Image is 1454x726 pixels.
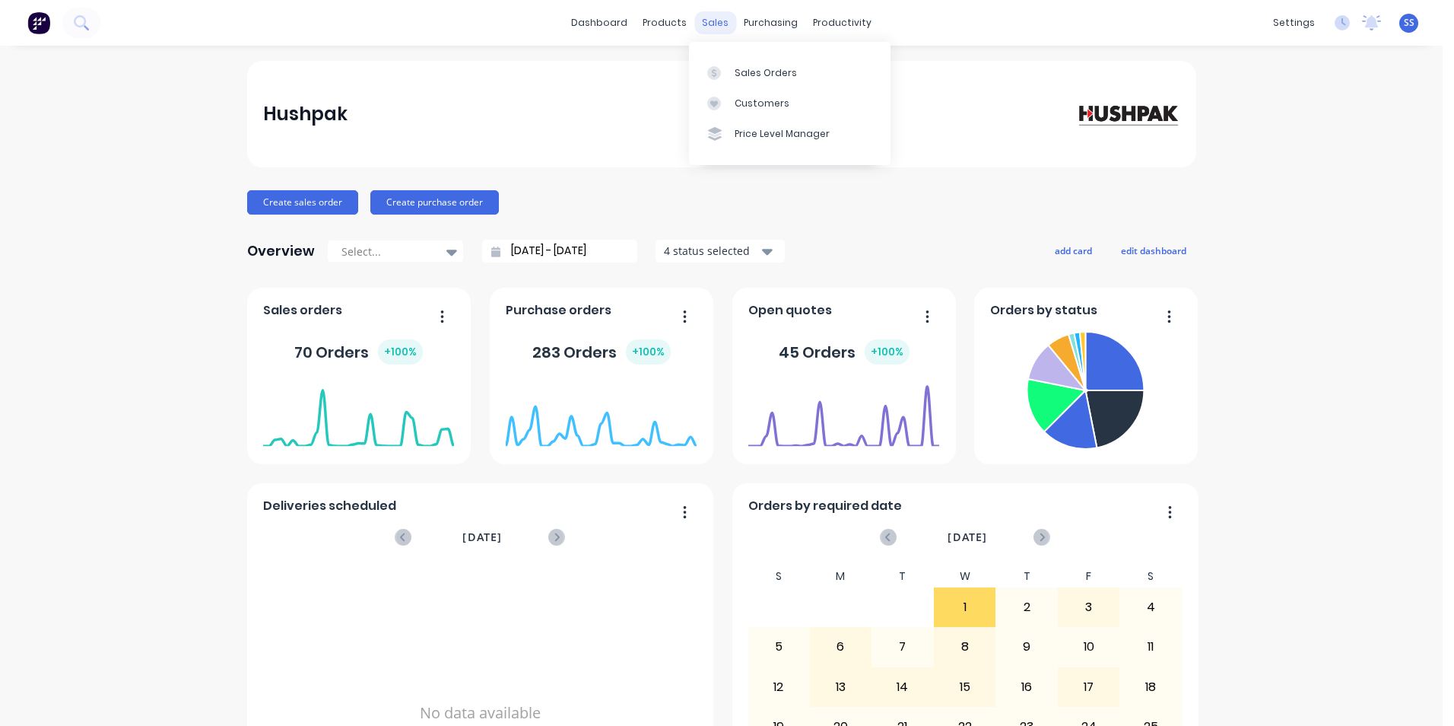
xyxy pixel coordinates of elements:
div: W [934,565,996,587]
img: Hushpak [1073,100,1179,127]
button: Create purchase order [370,190,499,215]
a: dashboard [564,11,635,34]
div: + 100 % [865,339,910,365]
span: Orders by required date [748,497,902,515]
span: Purchase orders [506,301,611,320]
div: Hushpak [263,99,348,129]
span: [DATE] [948,529,987,546]
div: productivity [805,11,879,34]
img: Factory [27,11,50,34]
div: 283 Orders [532,339,671,365]
div: 9 [996,628,1057,666]
div: 2 [996,588,1057,626]
div: 5 [748,628,809,666]
div: purchasing [736,11,805,34]
div: T [995,565,1058,587]
button: add card [1045,240,1102,260]
div: 3 [1059,588,1119,626]
div: Overview [247,236,315,266]
div: S [748,565,810,587]
div: 45 Orders [779,339,910,365]
div: 13 [811,668,871,706]
button: edit dashboard [1111,240,1196,260]
div: Sales Orders [735,66,797,80]
div: 4 status selected [664,243,760,259]
div: M [810,565,872,587]
div: products [635,11,694,34]
div: 18 [1120,668,1181,706]
div: 11 [1120,628,1181,666]
div: Customers [735,97,789,110]
span: Open quotes [748,301,832,320]
a: Customers [689,88,890,119]
span: SS [1404,16,1414,30]
a: Sales Orders [689,57,890,88]
div: T [871,565,934,587]
div: 14 [872,668,933,706]
div: settings [1265,11,1322,34]
div: 7 [872,628,933,666]
div: 70 Orders [294,339,423,365]
div: 16 [996,668,1057,706]
span: Orders by status [990,301,1097,320]
div: 1 [935,588,995,626]
a: Price Level Manager [689,119,890,149]
div: sales [694,11,736,34]
div: 12 [748,668,809,706]
button: Create sales order [247,190,358,215]
div: 6 [811,628,871,666]
div: + 100 % [626,339,671,365]
div: 10 [1059,628,1119,666]
div: 17 [1059,668,1119,706]
div: 4 [1120,588,1181,626]
div: 8 [935,628,995,666]
button: 4 status selected [656,240,785,263]
span: Sales orders [263,301,342,320]
div: F [1058,565,1120,587]
span: [DATE] [462,529,502,546]
div: S [1119,565,1182,587]
div: Price Level Manager [735,127,830,141]
div: + 100 % [378,339,423,365]
div: 15 [935,668,995,706]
